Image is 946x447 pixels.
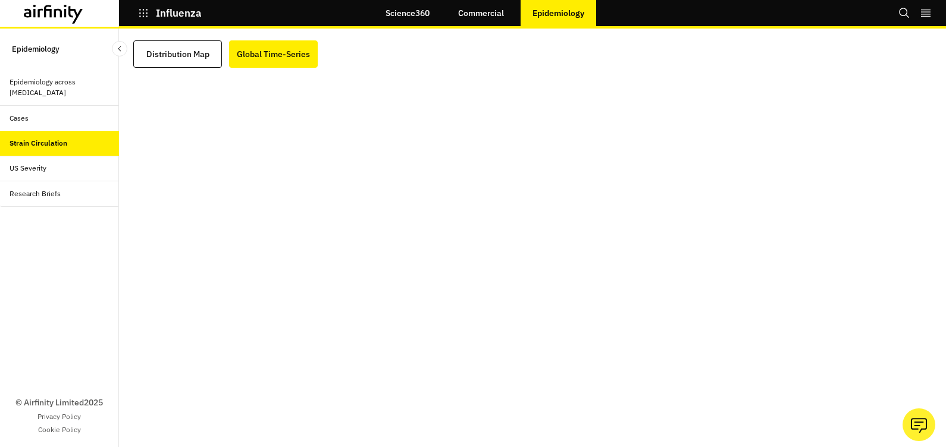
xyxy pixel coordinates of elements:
div: Distribution Map [146,46,209,62]
div: Epidemiology across [MEDICAL_DATA] [10,77,109,98]
a: Cookie Policy [38,424,81,435]
button: Close Sidebar [112,41,127,56]
div: US Severity [10,163,46,174]
p: Influenza [156,8,202,18]
button: Ask our analysts [903,408,935,441]
a: Privacy Policy [37,411,81,422]
div: Strain Circulation [10,138,67,149]
div: Cases [10,113,29,124]
p: Epidemiology [532,8,584,18]
button: Influenza [138,3,202,23]
div: Research Briefs [10,188,61,199]
button: Search [898,3,910,23]
p: Epidemiology [12,38,59,60]
div: Global Time-Series [237,46,310,62]
p: © Airfinity Limited 2025 [15,396,103,409]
